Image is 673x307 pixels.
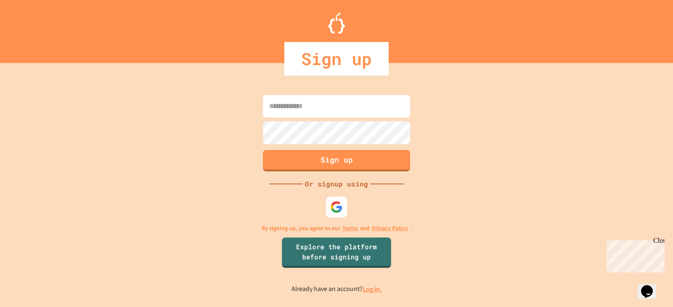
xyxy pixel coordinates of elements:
div: Or signup using [303,179,370,189]
div: Sign up [284,42,389,76]
a: Log in. [363,285,382,294]
img: Logo.svg [328,13,345,34]
iframe: chat widget [638,273,665,299]
p: Already have an account? [291,284,382,294]
button: Sign up [263,150,410,171]
div: Chat with us now!Close [3,3,58,53]
a: Explore the platform before signing up [282,237,391,268]
p: By signing up, you agree to our and . [262,224,412,233]
a: Terms [342,224,358,233]
iframe: chat widget [603,237,665,273]
img: google-icon.svg [330,201,343,213]
a: Privacy Policy [372,224,408,233]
